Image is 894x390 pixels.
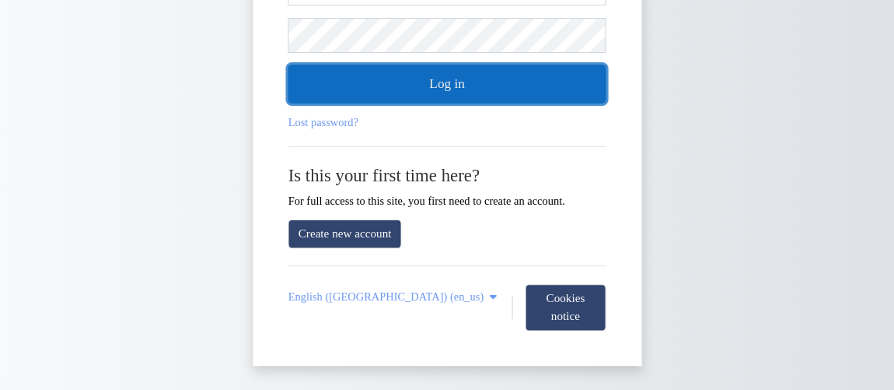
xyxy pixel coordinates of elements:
[288,220,402,248] a: Create new account
[288,116,358,128] a: Lost password?
[288,165,606,207] div: For full access to this site, you first need to create an account.
[288,65,606,104] button: Log in
[288,165,606,186] h2: Is this your first time here?
[288,290,501,304] a: English (United States) ‎(en_us)‎
[525,284,606,331] button: Cookies notice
